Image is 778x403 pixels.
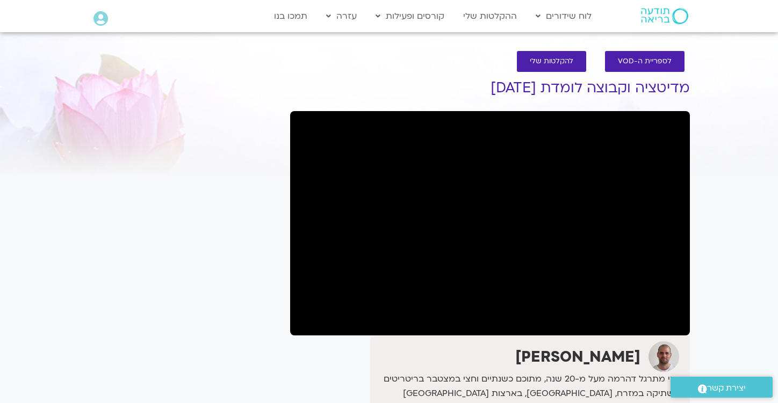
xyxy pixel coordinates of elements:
span: לספריית ה-VOD [618,57,672,65]
strong: [PERSON_NAME] [515,347,640,367]
a: לספריית ה-VOD [605,51,685,72]
span: יצירת קשר [707,381,746,395]
a: קורסים ופעילות [370,6,450,26]
span: להקלטות שלי [530,57,573,65]
img: תודעה בריאה [641,8,688,24]
a: להקלטות שלי [517,51,586,72]
iframe: מדיטציה וקבוצה לומדת עם דקל קנטי - 21.9.25 [290,111,690,335]
a: יצירת קשר [671,377,773,398]
img: דקל קנטי [649,341,679,372]
a: לוח שידורים [530,6,597,26]
a: תמכו בנו [269,6,313,26]
h1: מדיטציה וקבוצה לומדת [DATE] [290,80,690,96]
a: עזרה [321,6,362,26]
a: ההקלטות שלי [458,6,522,26]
